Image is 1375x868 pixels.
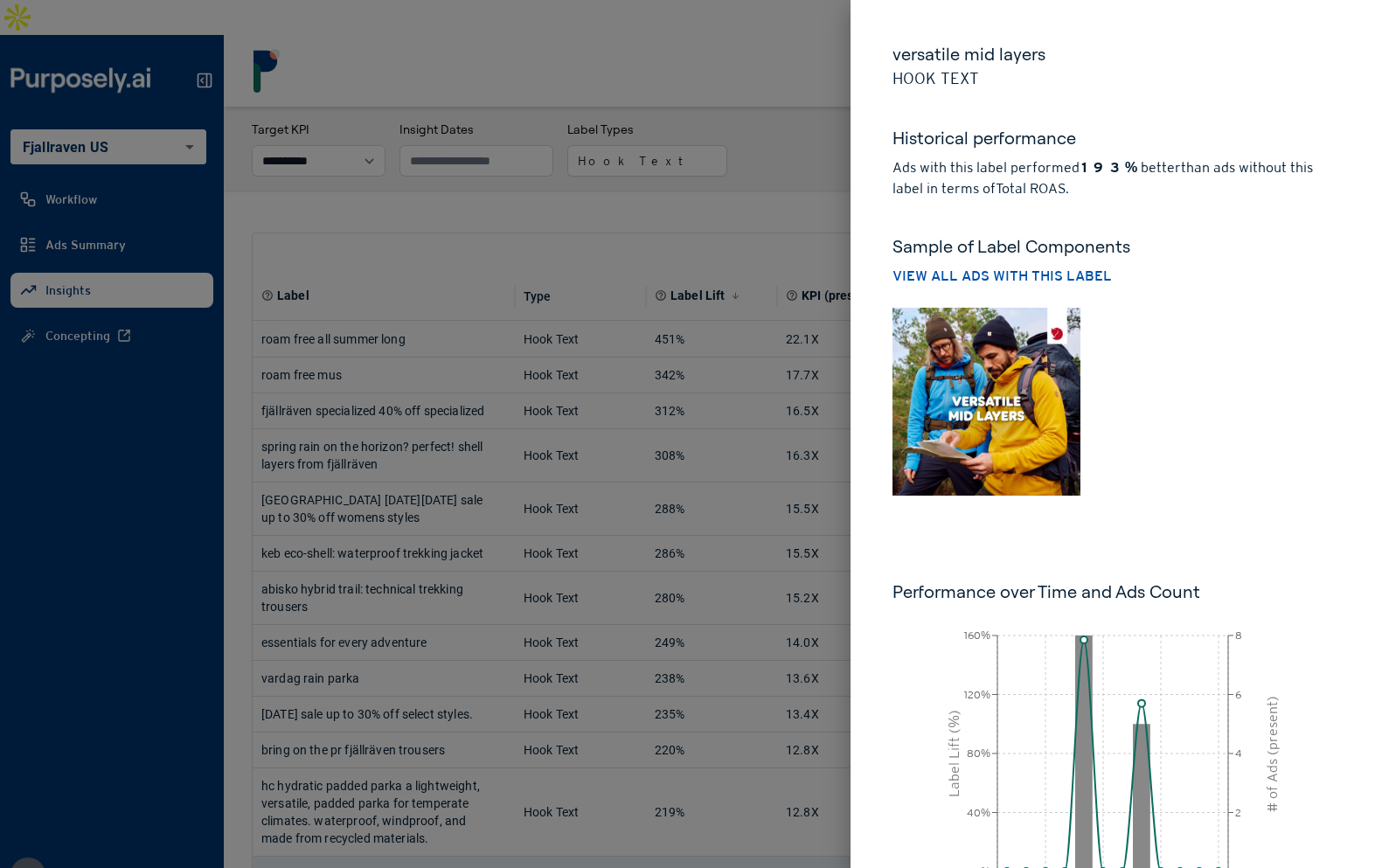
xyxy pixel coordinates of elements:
tspan: Label Lift (%) [946,711,962,797]
p: Ads with this label performed better than ads without this label in terms of Total ROAS . [892,157,1333,199]
h6: Performance over Time and Ads Count [892,580,1333,604]
tspan: 4 [1235,747,1242,760]
h5: Historical performance [892,126,1333,157]
p: Hook Text [892,66,1333,91]
button: View all ads with this label [892,266,1112,287]
tspan: 8 [1235,629,1242,642]
tspan: 80% [967,747,990,760]
h5: versatile mid layers [892,42,1333,66]
tspan: 6 [1235,689,1241,701]
tspan: 160% [964,629,990,642]
tspan: 120% [964,689,990,701]
tspan: # of Ads (present) [1264,696,1281,812]
tspan: 2 [1235,807,1241,819]
strong: 193% [1080,159,1137,176]
tspan: 40% [967,807,990,819]
h5: Sample of Label Components [892,234,1333,259]
img: img72f49aa14462e5fec6cfb24edb9f1bec [892,308,1080,496]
